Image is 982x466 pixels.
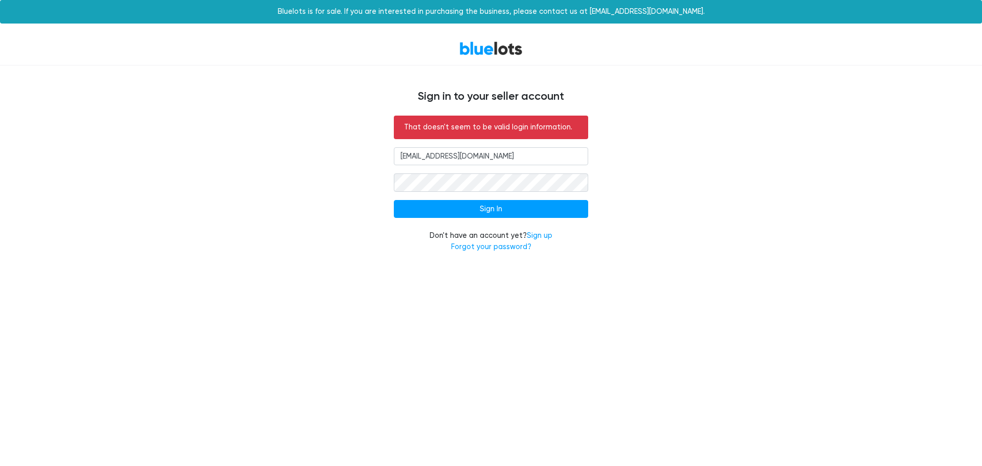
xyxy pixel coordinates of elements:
[394,200,588,218] input: Sign In
[404,122,578,133] p: That doesn't seem to be valid login information.
[184,90,798,103] h4: Sign in to your seller account
[527,231,552,240] a: Sign up
[451,242,531,251] a: Forgot your password?
[459,41,523,56] a: BlueLots
[394,230,588,252] div: Don't have an account yet?
[394,147,588,166] input: Email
